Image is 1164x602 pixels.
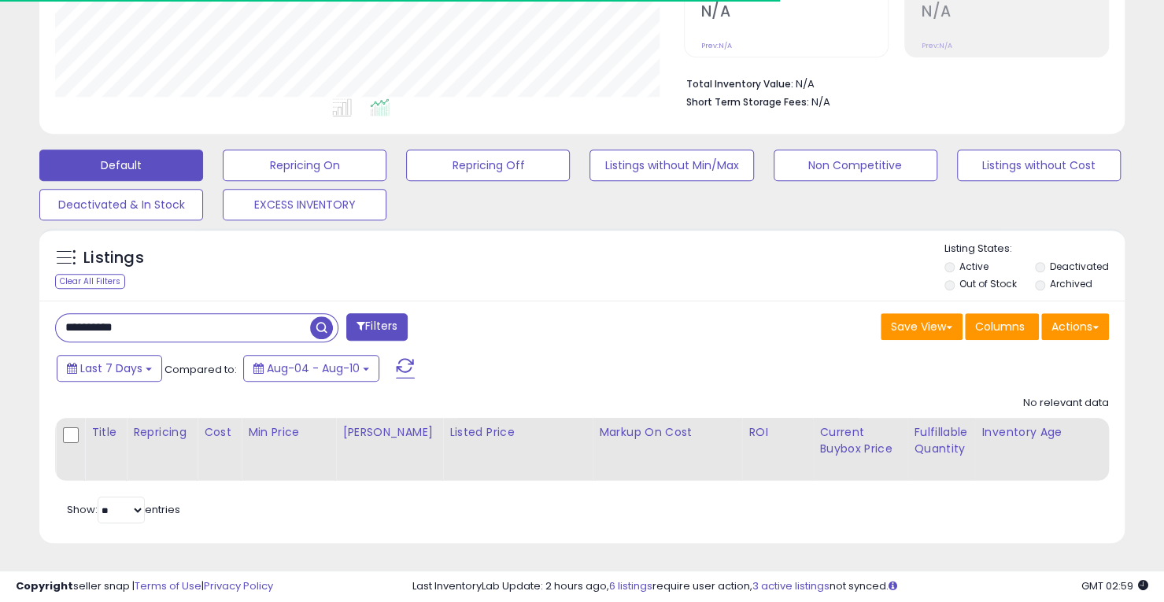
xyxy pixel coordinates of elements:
span: Aug-04 - Aug-10 [267,360,360,376]
div: Current Buybox Price [819,424,900,457]
a: Privacy Policy [204,578,273,593]
button: Repricing Off [406,150,570,181]
label: Deactivated [1050,260,1109,273]
div: [PERSON_NAME] [342,424,436,441]
h2: N/A [922,2,1108,24]
span: N/A [811,94,830,109]
div: Min Price [248,424,329,441]
button: Save View [881,313,963,340]
button: EXCESS INVENTORY [223,189,386,220]
label: Out of Stock [959,277,1017,290]
b: Short Term Storage Fees: [686,95,809,109]
div: Listed Price [449,424,586,441]
li: N/A [686,73,1097,92]
button: Listings without Cost [957,150,1121,181]
a: 3 active listings [752,578,830,593]
a: 6 listings [609,578,652,593]
button: Filters [346,313,408,341]
button: Repricing On [223,150,386,181]
div: Markup on Cost [599,424,735,441]
h2: N/A [701,2,888,24]
span: Compared to: [164,362,237,377]
button: Columns [965,313,1039,340]
label: Active [959,260,988,273]
small: Prev: N/A [922,41,952,50]
small: Prev: N/A [701,41,732,50]
button: Aug-04 - Aug-10 [243,355,379,382]
th: The percentage added to the cost of goods (COGS) that forms the calculator for Min & Max prices. [593,418,742,481]
button: Default [39,150,203,181]
div: Clear All Filters [55,274,125,289]
label: Archived [1050,277,1092,290]
div: Last InventoryLab Update: 2 hours ago, require user action, not synced. [412,579,1148,594]
button: Actions [1041,313,1109,340]
strong: Copyright [16,578,73,593]
button: Listings without Min/Max [589,150,753,181]
span: Last 7 Days [80,360,142,376]
div: Inventory Age [981,424,1141,441]
div: Title [91,424,120,441]
div: seller snap | | [16,579,273,594]
button: Deactivated & In Stock [39,189,203,220]
button: Last 7 Days [57,355,162,382]
a: Terms of Use [135,578,201,593]
p: Listing States: [944,242,1125,257]
div: No relevant data [1023,396,1109,411]
span: Show: entries [67,502,180,517]
div: ROI [748,424,806,441]
div: Repricing [133,424,190,441]
button: Non Competitive [774,150,937,181]
h5: Listings [83,247,144,269]
b: Total Inventory Value: [686,77,793,90]
div: Cost [204,424,235,441]
div: Fulfillable Quantity [914,424,968,457]
span: 2025-08-18 02:59 GMT [1081,578,1148,593]
span: Columns [975,319,1025,334]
